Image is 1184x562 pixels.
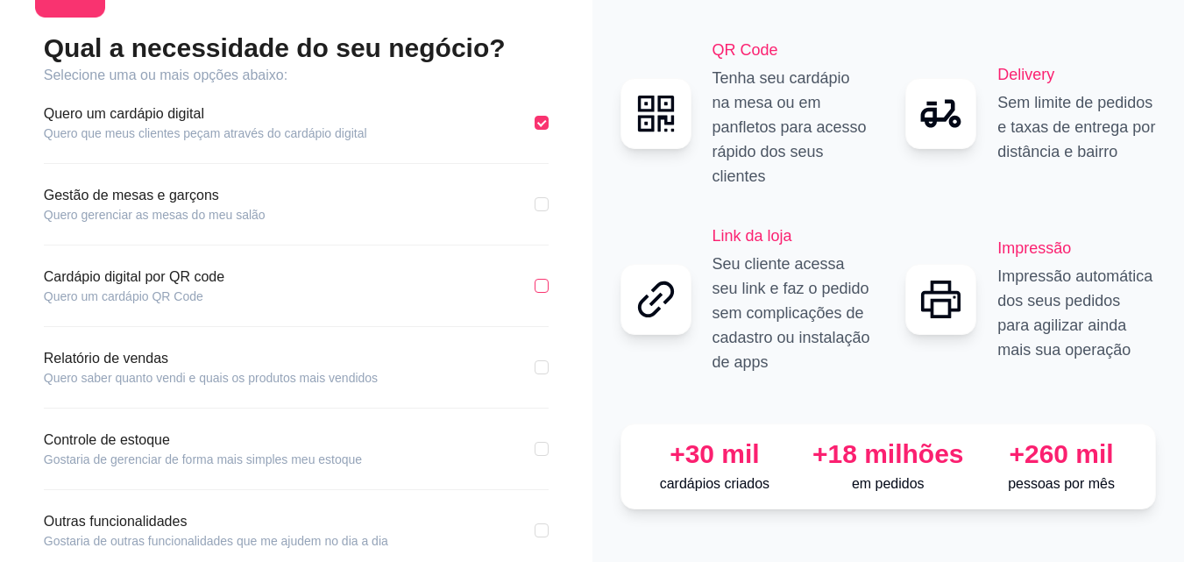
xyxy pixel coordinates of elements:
article: Quero um cardápio digital [44,103,367,124]
div: +30 mil [635,438,795,470]
p: Impressão automática dos seus pedidos para agilizar ainda mais sua operação [997,264,1156,362]
h2: Link da loja [713,224,871,248]
h2: Qual a necessidade do seu negócio? [44,32,549,65]
article: Quero que meus clientes peçam através do cardápio digital [44,124,367,142]
h2: QR Code [713,38,871,62]
div: +260 mil [982,438,1141,470]
article: Gostaria de outras funcionalidades que me ajudem no dia a dia [44,532,388,550]
p: em pedidos [808,473,968,494]
article: Gestão de mesas e garçons [44,185,266,206]
div: +18 milhões [808,438,968,470]
article: Quero gerenciar as mesas do meu salão [44,206,266,224]
article: Quero um cardápio QR Code [44,288,224,305]
p: Tenha seu cardápio na mesa ou em panfletos para acesso rápido dos seus clientes [713,66,871,189]
article: Relatório de vendas [44,348,378,369]
p: Seu cliente acessa seu link e faz o pedido sem complicações de cadastro ou instalação de apps [713,252,871,374]
article: Selecione uma ou mais opções abaixo: [44,65,549,86]
p: Sem limite de pedidos e taxas de entrega por distância e bairro [997,90,1156,164]
article: Outras funcionalidades [44,511,388,532]
p: pessoas por mês [982,473,1141,494]
h2: Delivery [997,62,1156,87]
article: Cardápio digital por QR code [44,267,224,288]
article: Quero saber quanto vendi e quais os produtos mais vendidos [44,369,378,387]
article: Gostaria de gerenciar de forma mais simples meu estoque [44,451,362,468]
h2: Impressão [997,236,1156,260]
article: Controle de estoque [44,430,362,451]
p: cardápios criados [635,473,795,494]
